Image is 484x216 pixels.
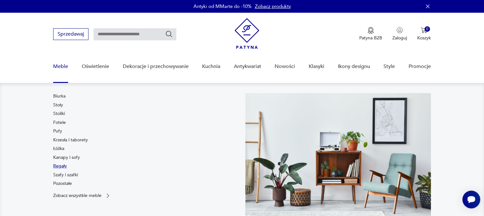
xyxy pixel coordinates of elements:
[392,35,407,41] p: Zaloguj
[338,54,370,79] a: Ikony designu
[53,193,102,198] p: Zobacz wszystkie meble
[417,35,431,41] p: Koszyk
[392,27,407,41] button: Zaloguj
[424,26,430,32] div: 0
[417,27,431,41] button: 0Koszyk
[53,145,64,152] a: Łóżka
[123,54,188,79] a: Dekoracje i przechowywanie
[309,54,324,79] a: Klasyki
[359,27,382,41] button: Patyna B2B
[53,54,68,79] a: Meble
[53,28,88,40] button: Sprzedawaj
[359,27,382,41] a: Ikona medaluPatyna B2B
[53,180,72,187] a: Pozostałe
[53,32,88,37] a: Sprzedawaj
[165,30,173,38] button: Szukaj
[53,119,66,126] a: Fotele
[53,154,80,161] a: Kanapy i sofy
[53,172,78,178] a: Szafy i szafki
[421,27,427,33] img: Ikona koszyka
[396,27,403,33] img: Ikonka użytkownika
[462,191,480,208] iframe: Smartsupp widget button
[82,54,109,79] a: Oświetlenie
[255,3,291,10] a: Zobacz produkty
[234,54,261,79] a: Antykwariat
[202,54,220,79] a: Kuchnia
[409,54,431,79] a: Promocje
[53,111,65,117] a: Stoliki
[53,128,62,134] a: Pufy
[235,18,259,49] img: Patyna - sklep z meblami i dekoracjami vintage
[53,192,111,199] a: Zobacz wszystkie meble
[383,54,395,79] a: Style
[368,27,374,34] img: Ikona medalu
[359,35,382,41] p: Patyna B2B
[53,102,63,108] a: Stoły
[53,93,66,99] a: Biurka
[53,163,67,169] a: Regały
[53,137,88,143] a: Krzesła i taborety
[275,54,295,79] a: Nowości
[193,3,252,10] p: Antyki od MMarte do -10%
